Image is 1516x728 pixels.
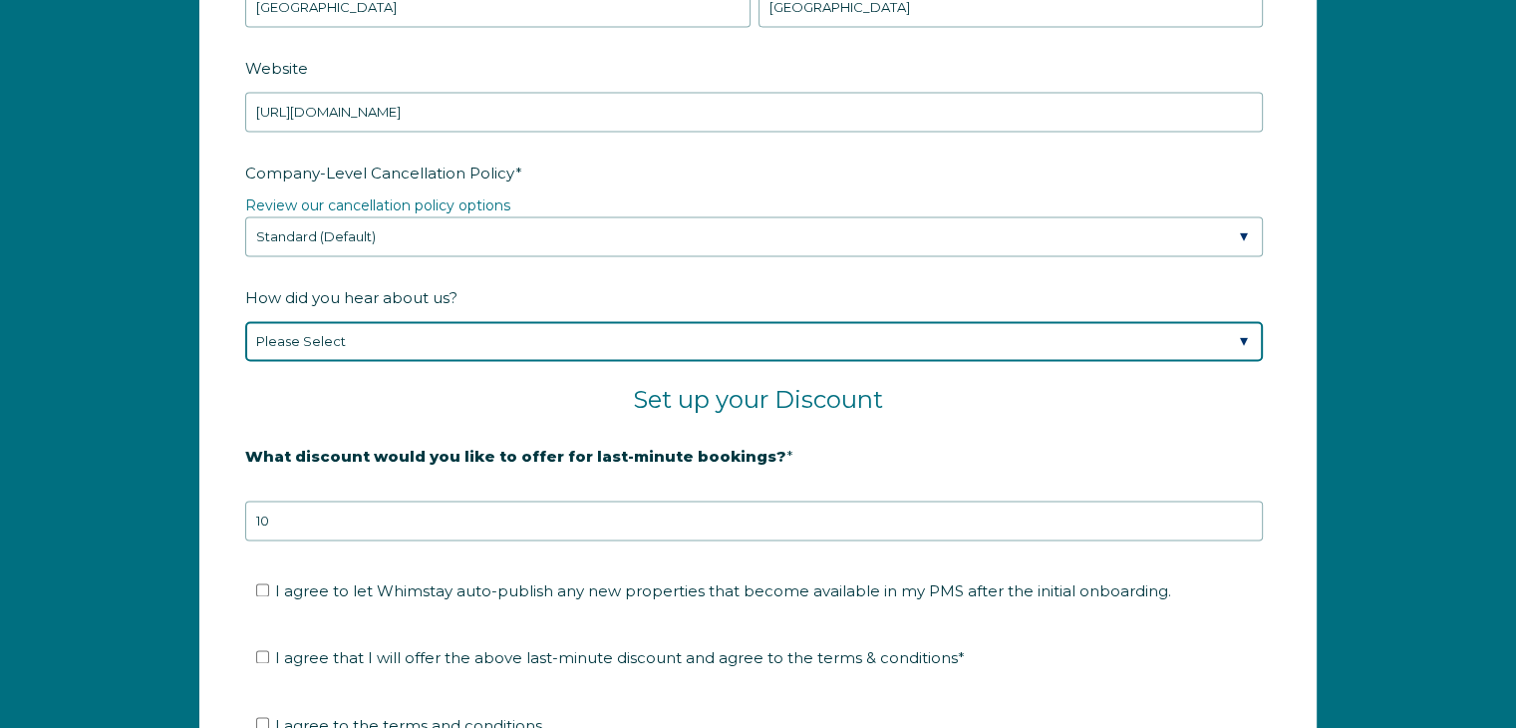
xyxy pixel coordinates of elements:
span: How did you hear about us? [245,282,457,313]
a: Review our cancellation policy options [245,196,510,214]
span: Set up your Discount [633,385,883,414]
span: Company-Level Cancellation Policy [245,158,515,188]
span: Website [245,53,308,84]
strong: What discount would you like to offer for last-minute bookings? [245,447,786,466]
span: I agree that I will offer the above last-minute discount and agree to the terms & conditions [275,648,965,667]
strong: 20% is recommended, minimum of 10% [245,481,557,499]
span: I agree to let Whimstay auto-publish any new properties that become available in my PMS after the... [275,581,1171,600]
input: I agree that I will offer the above last-minute discount and agree to the terms & conditions* [256,650,269,663]
input: I agree to let Whimstay auto-publish any new properties that become available in my PMS after the... [256,583,269,596]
